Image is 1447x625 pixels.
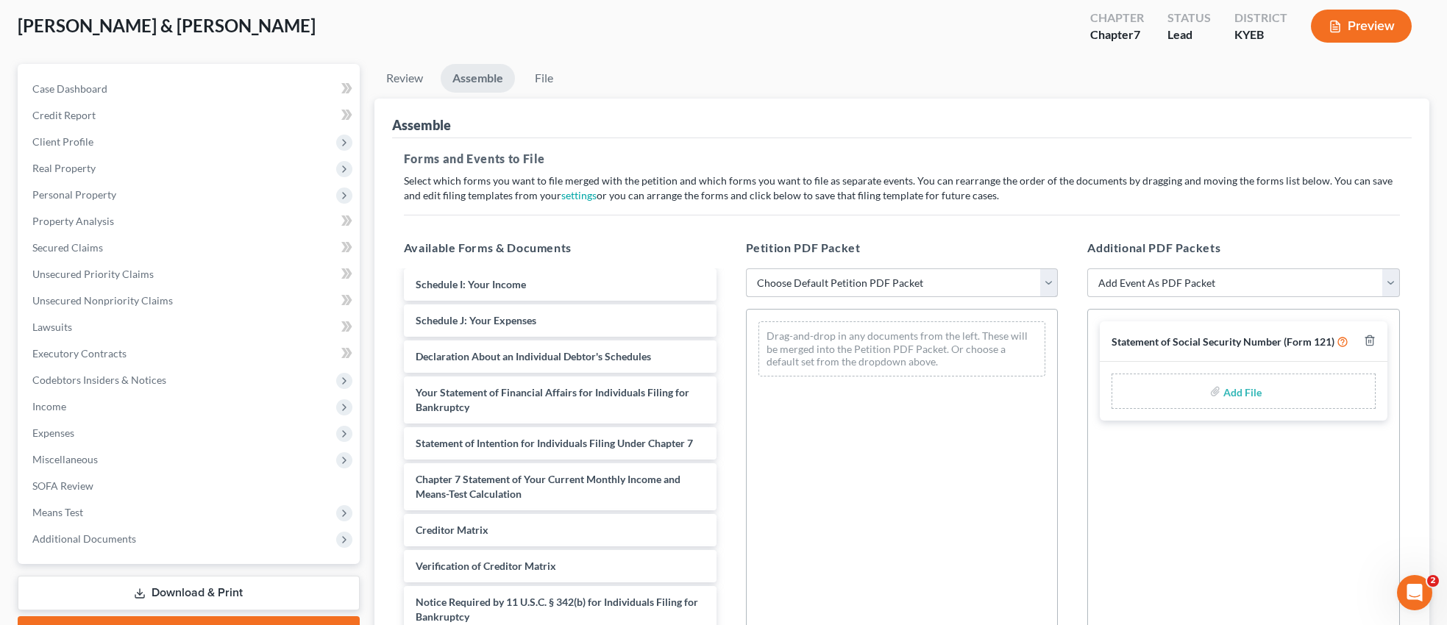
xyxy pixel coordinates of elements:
[521,64,568,93] a: File
[416,350,651,362] span: Declaration About an Individual Debtor's Schedules
[21,287,360,314] a: Unsecured Nonpriority Claims
[32,374,166,386] span: Codebtors Insiders & Notices
[1087,239,1400,257] h5: Additional PDF Packets
[1167,26,1211,43] div: Lead
[21,473,360,499] a: SOFA Review
[416,524,488,536] span: Creditor Matrix
[1234,10,1287,26] div: District
[416,560,556,572] span: Verification of Creditor Matrix
[1427,575,1439,587] span: 2
[416,314,536,326] span: Schedule J: Your Expenses
[1134,27,1140,41] span: 7
[32,82,107,95] span: Case Dashboard
[21,102,360,129] a: Credit Report
[21,76,360,102] a: Case Dashboard
[32,109,96,121] span: Credit Report
[21,340,360,367] a: Executory Contracts
[404,174,1400,203] p: Select which forms you want to file merged with the petition and which forms you want to file as ...
[416,596,698,623] span: Notice Required by 11 U.S.C. § 342(b) for Individuals Filing for Bankruptcy
[1090,10,1144,26] div: Chapter
[21,314,360,340] a: Lawsuits
[416,386,689,413] span: Your Statement of Financial Affairs for Individuals Filing for Bankruptcy
[404,150,1400,168] h5: Forms and Events to File
[32,532,136,545] span: Additional Documents
[21,208,360,235] a: Property Analysis
[18,15,316,36] span: [PERSON_NAME] & [PERSON_NAME]
[32,400,66,413] span: Income
[21,235,360,261] a: Secured Claims
[32,215,114,227] span: Property Analysis
[32,188,116,201] span: Personal Property
[32,347,127,360] span: Executory Contracts
[32,426,74,439] span: Expenses
[1397,575,1432,610] iframe: Intercom live chat
[416,278,526,290] span: Schedule I: Your Income
[1234,26,1287,43] div: KYEB
[21,261,360,287] a: Unsecured Priority Claims
[416,437,693,449] span: Statement of Intention for Individuals Filing Under Chapter 7
[32,453,98,465] span: Miscellaneous
[416,473,680,500] span: Chapter 7 Statement of Your Current Monthly Income and Means-Test Calculation
[1167,10,1211,26] div: Status
[1311,10,1412,43] button: Preview
[561,189,597,201] a: settings
[32,294,173,307] span: Unsecured Nonpriority Claims
[374,64,435,93] a: Review
[32,506,83,518] span: Means Test
[404,239,717,257] h5: Available Forms & Documents
[32,268,154,280] span: Unsecured Priority Claims
[392,116,451,134] div: Assemble
[18,576,360,610] a: Download & Print
[1090,26,1144,43] div: Chapter
[32,135,93,148] span: Client Profile
[1112,335,1334,348] span: Statement of Social Security Number (Form 121)
[758,321,1046,376] div: Drag-and-drop in any documents from the left. These will be merged into the Petition PDF Packet. ...
[32,162,96,174] span: Real Property
[32,479,93,492] span: SOFA Review
[32,241,103,254] span: Secured Claims
[746,240,861,254] span: Petition PDF Packet
[32,321,72,333] span: Lawsuits
[441,64,515,93] a: Assemble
